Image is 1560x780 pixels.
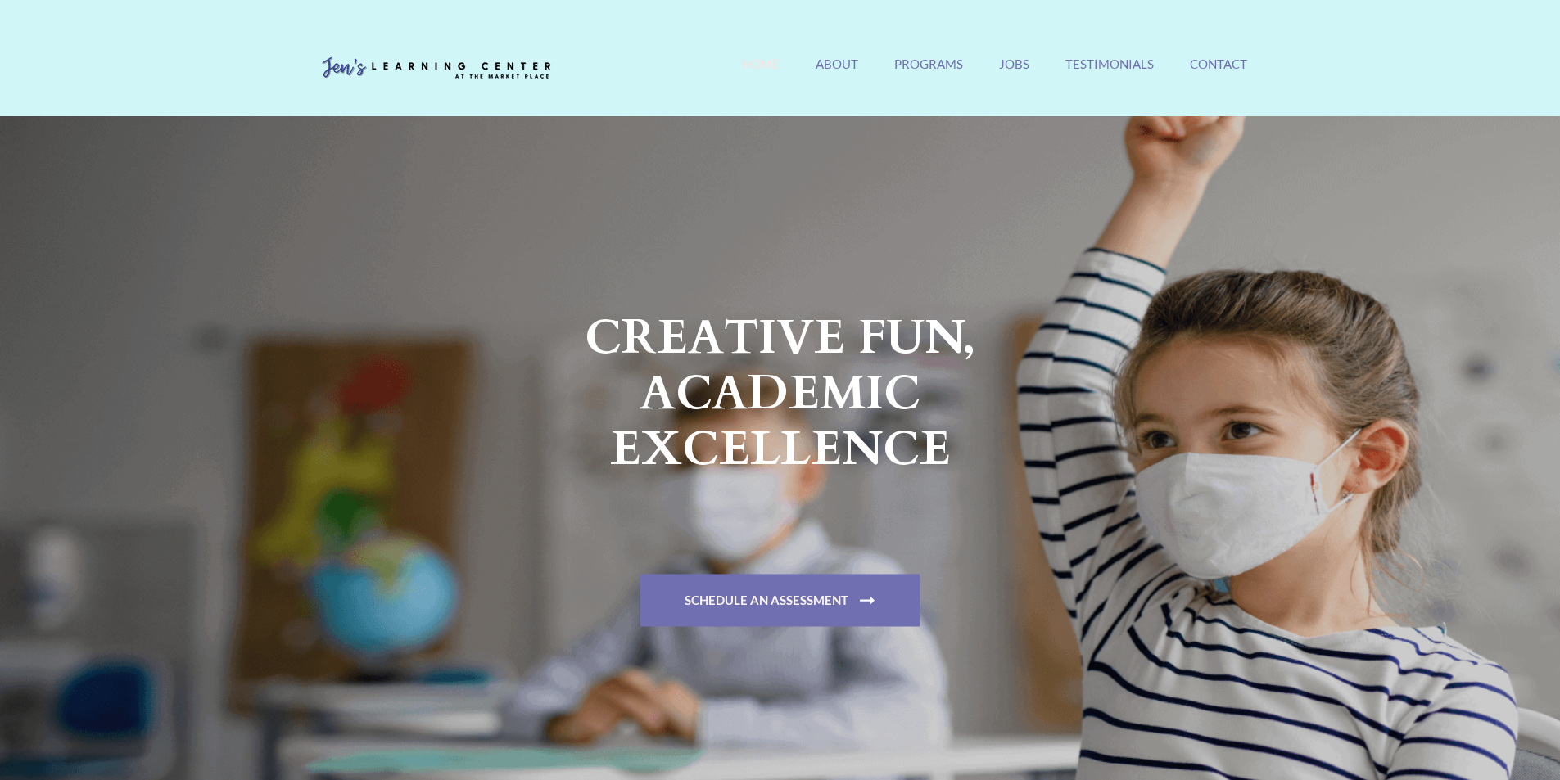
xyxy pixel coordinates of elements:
[816,56,858,92] a: About
[894,56,963,92] a: Programs
[640,574,920,626] a: Schedule An Assessment
[314,44,559,93] img: Jen's Learning Center Logo Transparent
[1065,56,1154,92] a: Testimonials
[742,56,780,92] a: Home
[1190,56,1247,92] a: Contact
[999,56,1029,92] a: Jobs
